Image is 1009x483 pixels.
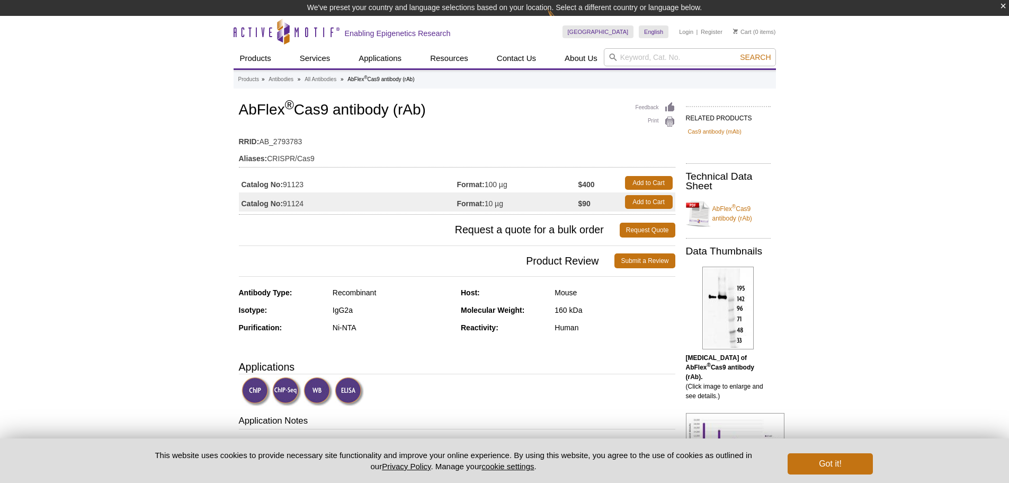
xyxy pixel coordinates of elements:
[239,102,675,120] h1: AbFlex Cas9 antibody (rAb)
[382,462,431,471] a: Privacy Policy
[578,199,590,208] strong: $90
[625,195,673,209] a: Add to Cart
[481,462,534,471] button: cookie settings
[242,199,283,208] strong: Catalog No:
[558,48,604,68] a: About Us
[303,377,333,406] img: Western Blot Validated
[686,413,784,471] img: AbFlex<sup>®</sup> Cas9 antibody (rAb) tested by ELISA.
[239,438,367,446] b: Applications Validated by Active Motif:
[688,127,742,136] a: Cas9 antibody (mAb)
[461,323,498,332] strong: Reactivity:
[137,450,771,472] p: This website uses cookies to provide necessary site functionality and improve your online experie...
[293,48,337,68] a: Services
[341,76,344,82] li: »
[614,253,675,268] a: Submit a Review
[239,359,675,375] h3: Applications
[457,192,578,212] td: 10 µg
[620,223,675,238] a: Request Quote
[733,25,776,38] li: (0 items)
[298,76,301,82] li: »
[239,130,675,147] td: AB_2793783
[305,75,336,84] a: All Antibodies
[490,48,542,68] a: Contact Us
[733,29,738,34] img: Your Cart
[697,25,698,38] li: |
[238,75,259,84] a: Products
[424,48,475,68] a: Resources
[239,288,292,297] strong: Antibody Type:
[686,106,771,125] h2: RELATED PRODUCTS
[239,192,457,212] td: 91124
[239,323,282,332] strong: Purification:
[234,48,278,68] a: Products
[285,98,294,112] sup: ®
[733,28,752,36] a: Cart
[345,29,451,38] h2: Enabling Epigenetics Research
[269,75,293,84] a: Antibodies
[239,147,675,164] td: CRISPR/Cas9
[239,306,267,314] strong: Isotype:
[740,53,771,62] span: Search
[686,198,771,230] a: AbFlex®Cas9 antibody (rAb)
[242,377,271,406] img: ChIP Validated
[457,180,485,189] strong: Format:
[788,453,872,475] button: Got it!
[457,199,485,208] strong: Format:
[457,173,578,192] td: 100 µg
[562,25,634,38] a: [GEOGRAPHIC_DATA]
[707,362,711,368] sup: ®
[604,48,776,66] input: Keyword, Cat. No.
[679,28,693,36] a: Login
[686,247,771,256] h2: Data Thumbnails
[239,415,675,429] h3: Application Notes
[239,223,620,238] span: Request a quote for a bulk order
[547,8,575,33] img: Change Here
[347,76,414,82] li: AbFlex Cas9 antibody (rAb)
[239,173,457,192] td: 91123
[636,102,675,113] a: Feedback
[686,172,771,191] h2: Technical Data Sheet
[686,354,754,381] b: [MEDICAL_DATA] of AbFlex Cas9 antibody (rAb).
[639,25,668,38] a: English
[239,137,260,146] strong: RRID:
[461,288,480,297] strong: Host:
[555,305,675,315] div: 160 kDa
[272,377,301,406] img: ChIP-Seq Validated
[578,180,594,189] strong: $400
[737,52,774,62] button: Search
[333,323,453,332] div: Ni-NTA
[352,48,408,68] a: Applications
[239,154,267,163] strong: Aliases:
[686,353,771,401] p: (Click image to enlarge and see details.)
[364,75,367,80] sup: ®
[242,180,283,189] strong: Catalog No:
[701,28,722,36] a: Register
[333,288,453,297] div: Recombinant
[461,306,524,314] strong: Molecular Weight:
[636,116,675,128] a: Print
[555,288,675,297] div: Mouse
[732,204,736,209] sup: ®
[333,305,453,315] div: IgG2a
[702,267,754,349] img: AbFlex<sup>®</sup> Cas9 antibody (rAb) tested by Western blot.
[262,76,265,82] li: »
[239,253,615,268] span: Product Review
[335,377,364,406] img: Enzyme-linked Immunosorbent Assay Validated
[555,323,675,332] div: Human
[625,176,673,190] a: Add to Cart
